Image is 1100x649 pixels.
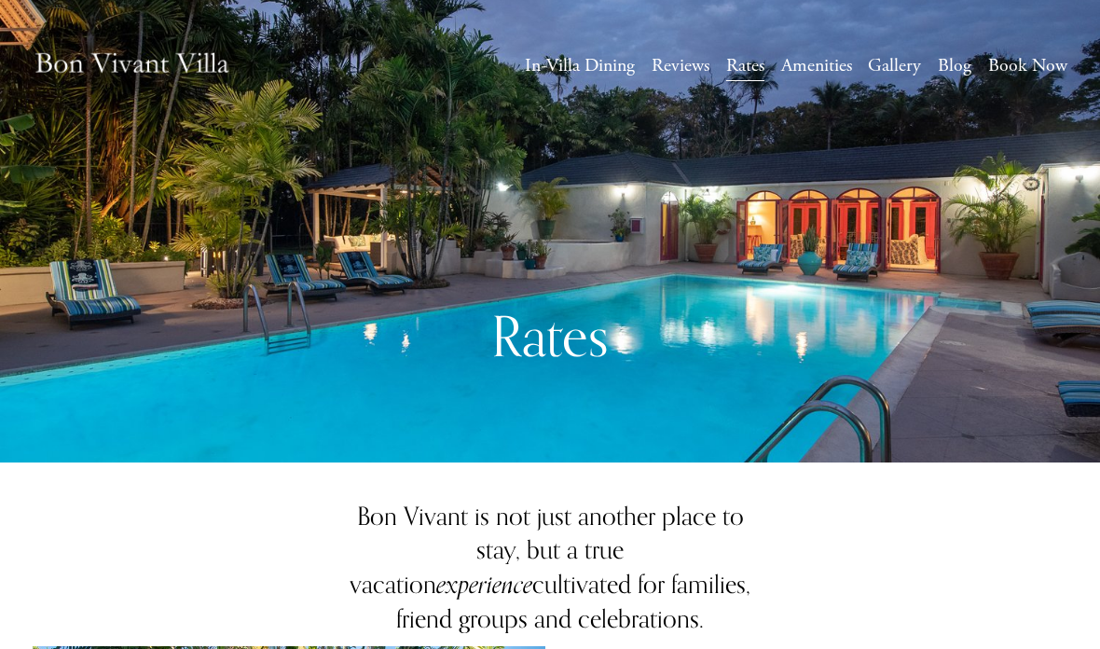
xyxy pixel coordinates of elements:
a: Amenities [781,49,852,83]
em: experience [436,564,532,605]
a: Reviews [652,49,709,83]
h3: Bon Vivant is not just another place to stay, but a true vacation cultivated for families, friend... [337,499,763,637]
img: Caribbean Vacation Rental | Bon Vivant Villa [33,33,231,99]
h1: Rates [424,302,675,370]
a: Gallery [868,49,921,83]
a: Blog [938,49,971,83]
a: In-Villa Dining [525,49,635,83]
a: Rates [726,49,764,83]
a: Book Now [988,49,1067,83]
